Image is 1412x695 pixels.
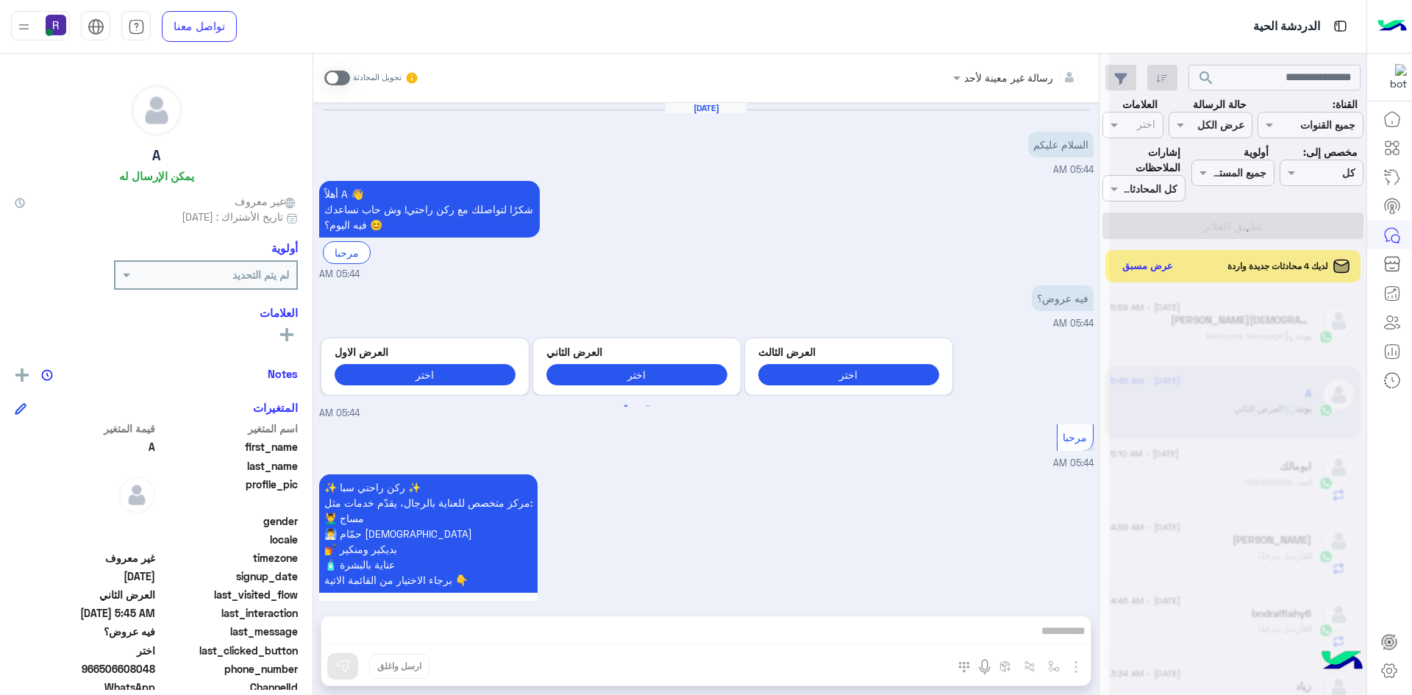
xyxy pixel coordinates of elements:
label: إشارات الملاحظات [1102,144,1180,176]
span: 05:44 AM [1053,318,1094,329]
span: غير معروف [235,193,298,209]
p: 23/8/2025, 5:44 AM [319,181,540,238]
span: locale [158,532,299,547]
span: last_message [158,624,299,639]
img: defaultAdmin.png [118,477,155,513]
img: hulul-logo.png [1316,636,1368,688]
h6: [DATE] [666,103,746,113]
div: اختر [1137,116,1158,135]
span: null [15,532,155,547]
button: اختر [546,364,727,385]
button: اختر [758,364,939,385]
span: phone_number [158,661,299,677]
span: last_visited_flow [158,587,299,602]
button: اختر [335,364,516,385]
h6: العلامات [15,306,298,319]
span: profile_pic [158,477,299,510]
img: defaultAdmin.png [132,85,182,135]
h6: أولوية [271,241,298,254]
h6: المتغيرات [253,401,298,414]
div: مرحبا [323,241,371,264]
button: تطبيق الفلاتر [1102,213,1363,239]
p: 23/8/2025, 5:44 AM [319,474,538,593]
span: 2025-08-23T02:45:38.555Z [15,605,155,621]
span: غير معروف [15,550,155,566]
span: last_interaction [158,605,299,621]
p: 23/8/2025, 5:44 AM [1028,132,1094,157]
button: 2 of 2 [641,399,655,414]
span: A [15,439,155,455]
span: العرض الثاني [15,587,155,602]
a: تواصل معنا [162,11,237,42]
span: first_name [158,439,299,455]
span: 05:44 AM [319,268,360,282]
span: 05:44 AM [1053,164,1094,175]
span: اختر [15,643,155,658]
p: العرض الثاني [546,344,727,360]
span: 2 [15,680,155,695]
button: 1 of 2 [618,399,633,414]
img: 322853014244696 [1380,64,1407,90]
span: اسم المتغير [158,421,299,436]
img: tab [1331,17,1349,35]
span: gender [158,513,299,529]
img: Logo [1377,11,1407,42]
span: العروض و الاسعار [390,599,466,612]
span: 05:44 AM [319,407,360,421]
span: timezone [158,550,299,566]
p: العرض الثالث [758,344,939,360]
span: signup_date [158,569,299,584]
span: ChannelId [158,680,299,695]
h6: Notes [268,367,298,380]
span: 966506608048 [15,661,155,677]
span: فيه عروض؟ [15,624,155,639]
small: تحويل المحادثة [353,72,402,84]
img: tab [88,18,104,35]
span: null [15,513,155,529]
span: تاريخ الأشتراك : [DATE] [182,209,283,224]
img: tab [128,18,145,35]
span: 2025-08-23T02:44:52.096Z [15,569,155,584]
p: العرض الاول [335,344,516,360]
img: add [15,368,29,382]
button: ارسل واغلق [369,654,429,679]
img: profile [15,18,33,36]
span: last_clicked_button [158,643,299,658]
span: 05:44 AM [1053,457,1094,468]
img: notes [41,369,53,381]
a: tab [121,11,151,42]
h5: A [152,147,160,164]
span: last_name [158,458,299,474]
p: 23/8/2025, 5:44 AM [1032,285,1094,311]
span: قيمة المتغير [15,421,155,436]
img: userImage [46,15,66,35]
p: الدردشة الحية [1253,17,1320,37]
div: loading... [1224,218,1250,243]
span: مرحبا [1063,431,1087,443]
h6: يمكن الإرسال له [119,169,194,182]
